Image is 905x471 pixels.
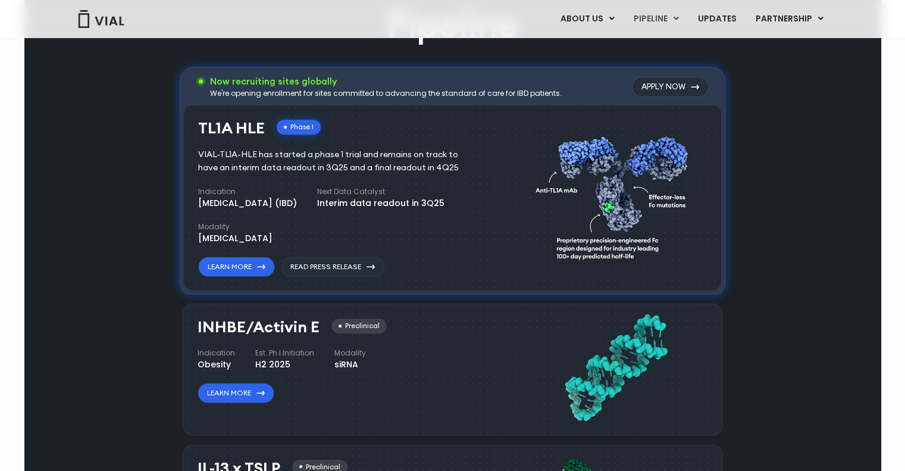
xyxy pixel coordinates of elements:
[317,186,444,197] h4: Next Data Catalyst
[198,319,320,336] h3: INHBE/Activin E
[77,10,125,28] img: Vial Logo
[198,120,265,137] h3: TL1A HLE
[688,9,745,29] a: UPDATES
[334,358,366,371] div: siRNA
[210,88,562,99] div: We're opening enrollment for sites committed to advancing the standard of care for IBD patients.
[624,9,687,29] a: PIPELINEMenu Toggle
[198,197,297,210] div: [MEDICAL_DATA] (IBD)
[255,348,314,358] h4: Est. Ph I Initiation
[198,348,235,358] h4: Indication
[198,222,273,232] h4: Modality
[277,120,321,135] div: Phase I
[281,257,384,277] a: Read Press Release
[198,383,274,403] a: Learn More
[746,9,832,29] a: PARTNERSHIPMenu Toggle
[198,186,297,197] h4: Indication
[198,232,273,245] div: [MEDICAL_DATA]
[536,114,695,277] img: TL1A antibody diagram.
[632,77,709,97] a: Apply Now
[198,358,235,371] div: Obesity
[331,319,387,333] div: Preclinical
[317,197,444,210] div: Interim data readout in 3Q25
[550,9,623,29] a: ABOUT USMenu Toggle
[255,358,314,371] div: H2 2025
[334,348,366,358] h4: Modality
[198,257,275,277] a: Learn More
[210,75,562,88] h3: Now recruiting sites globally
[198,148,476,174] div: VIAL-TL1A-HLE has started a phase 1 trial and remains on track to have an interim data readout in...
